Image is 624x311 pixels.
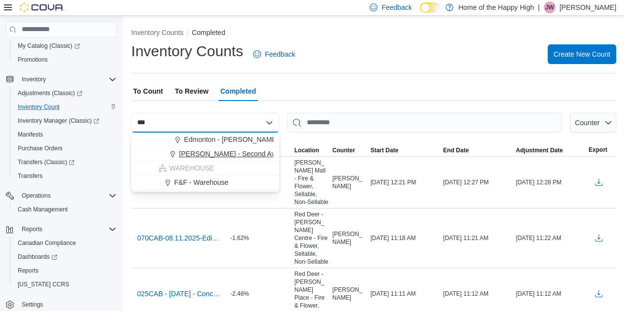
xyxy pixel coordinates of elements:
[14,87,86,99] a: Adjustments (Classic)
[538,1,540,13] p: |
[18,117,99,125] span: Inventory Manager (Classic)
[514,176,587,188] div: [DATE] 12:28 PM
[10,141,120,155] button: Purchase Orders
[14,170,46,182] a: Transfers
[10,128,120,141] button: Manifests
[137,233,222,243] span: 070CAB-08.11.2025-Edibles - Recount - Recount
[293,208,330,268] div: Red Deer - [PERSON_NAME] Centre - Fire & Flower, Sellable, Non-Sellable
[293,157,330,208] div: [PERSON_NAME] Mall - Fire & Flower, Sellable, Non-Sellable
[10,250,120,264] a: Dashboards
[441,288,514,300] div: [DATE] 11:12 AM
[249,44,299,64] a: Feedback
[287,113,562,133] input: This is a search bar. After typing your query, hit enter to filter the results lower in the page.
[18,239,76,247] span: Canadian Compliance
[441,176,514,188] div: [DATE] 12:27 PM
[14,278,116,290] span: Washington CCRS
[368,144,441,156] button: Start Date
[18,56,48,64] span: Promotions
[18,206,68,213] span: Cash Management
[14,40,116,52] span: My Catalog (Classic)
[18,103,60,111] span: Inventory Count
[381,2,411,12] span: Feedback
[14,156,78,168] a: Transfers (Classic)
[14,40,84,52] a: My Catalog (Classic)
[559,1,616,13] p: [PERSON_NAME]
[18,190,55,202] button: Operations
[265,119,273,127] button: Close list of options
[420,2,440,13] input: Dark Mode
[131,28,616,39] nav: An example of EuiBreadcrumbs
[548,44,616,64] button: Create New Count
[18,299,47,311] a: Settings
[293,144,330,156] button: Location
[570,113,616,133] button: Counter
[22,225,42,233] span: Reports
[14,54,116,66] span: Promotions
[14,142,116,154] span: Purchase Orders
[18,172,42,180] span: Transfers
[131,161,279,175] button: WAREHOUSE
[131,133,279,190] div: Choose from the following options
[14,87,116,99] span: Adjustments (Classic)
[332,230,367,246] span: [PERSON_NAME]
[10,39,120,53] a: My Catalog (Classic)
[14,156,116,168] span: Transfers (Classic)
[14,251,116,263] span: Dashboards
[18,144,63,152] span: Purchase Orders
[18,253,57,261] span: Dashboards
[228,288,293,300] div: -2.46%
[370,146,399,154] span: Start Date
[22,301,43,309] span: Settings
[330,144,368,156] button: Counter
[131,175,279,190] button: F&F - Warehouse
[265,49,295,59] span: Feedback
[18,267,38,275] span: Reports
[443,146,469,154] span: End Date
[2,189,120,203] button: Operations
[10,203,120,216] button: Cash Management
[588,146,607,154] span: Export
[18,73,50,85] button: Inventory
[294,146,319,154] span: Location
[131,133,279,147] button: Edmonton - [PERSON_NAME] Way - Fire & Flower
[332,174,367,190] span: [PERSON_NAME]
[10,53,120,67] button: Promotions
[14,115,103,127] a: Inventory Manager (Classic)
[20,2,64,12] img: Cova
[14,115,116,127] span: Inventory Manager (Classic)
[553,49,610,59] span: Create New Count
[575,119,599,127] span: Counter
[332,286,367,302] span: [PERSON_NAME]
[2,222,120,236] button: Reports
[18,73,116,85] span: Inventory
[18,223,116,235] span: Reports
[14,237,80,249] a: Canadian Compliance
[22,75,46,83] span: Inventory
[133,81,163,101] span: To Count
[368,176,441,188] div: [DATE] 12:21 PM
[179,149,332,159] span: [PERSON_NAME] - Second Ave - Prairie Records
[514,144,587,156] button: Adjustment Date
[368,288,441,300] div: [DATE] 11:11 AM
[10,277,120,291] button: [US_STATE] CCRS
[14,129,116,140] span: Manifests
[133,286,226,301] button: 025CAB - [DATE] - Concentrates - Recount - Recount
[458,1,534,13] p: Home of the Happy High
[516,146,563,154] span: Adjustment Date
[332,146,355,154] span: Counter
[514,232,587,244] div: [DATE] 11:22 AM
[22,192,51,200] span: Operations
[133,231,226,245] button: 070CAB-08.11.2025-Edibles - Recount - Recount
[175,81,208,101] span: To Review
[18,89,82,97] span: Adjustments (Classic)
[368,232,441,244] div: [DATE] 11:18 AM
[169,163,214,173] span: WAREHOUSE
[14,170,116,182] span: Transfers
[10,264,120,277] button: Reports
[14,101,116,113] span: Inventory Count
[174,177,228,187] span: F&F - Warehouse
[10,86,120,100] a: Adjustments (Classic)
[10,169,120,183] button: Transfers
[131,41,243,61] h1: Inventory Counts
